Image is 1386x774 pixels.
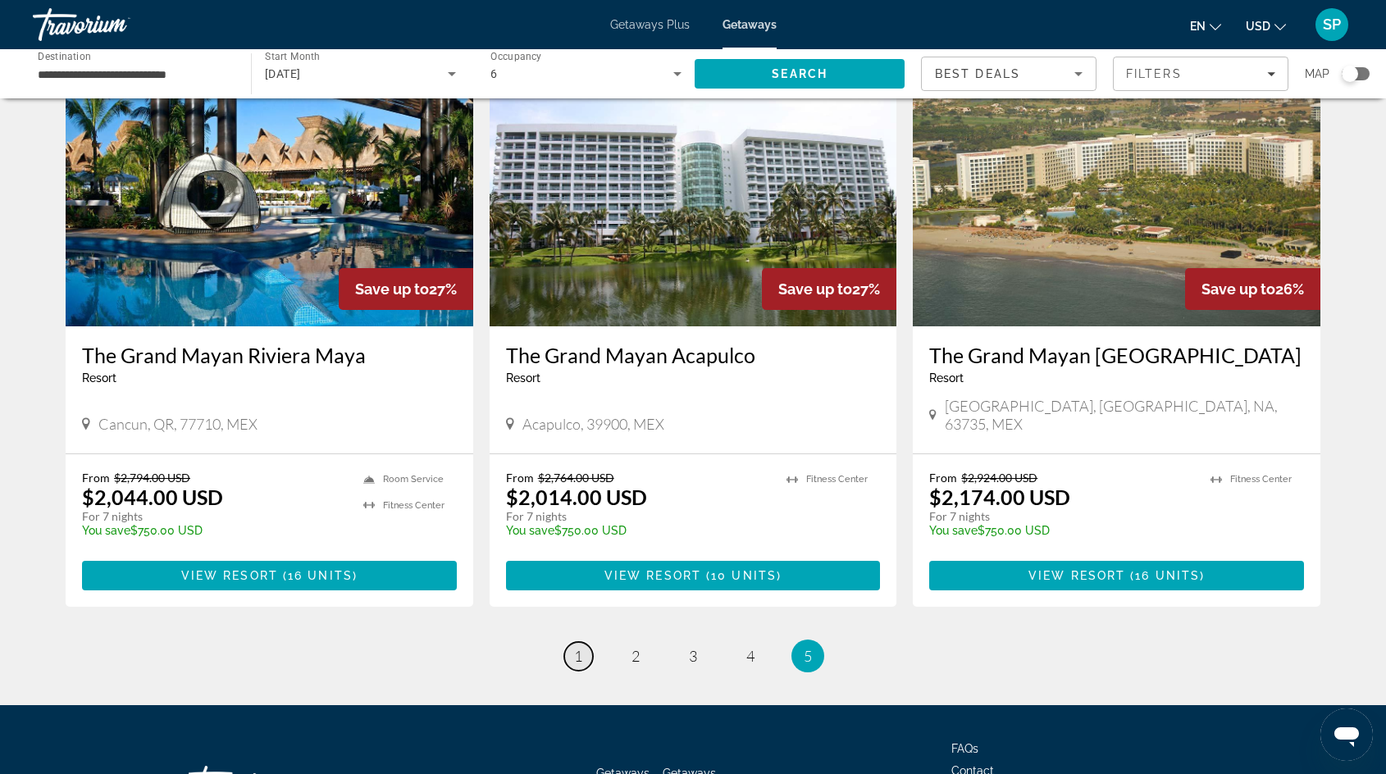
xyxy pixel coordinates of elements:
[506,485,647,509] p: $2,014.00 USD
[929,485,1070,509] p: $2,174.00 USD
[945,397,1304,433] span: [GEOGRAPHIC_DATA], [GEOGRAPHIC_DATA], NA, 63735, MEX
[82,343,457,367] a: The Grand Mayan Riviera Maya
[1305,62,1329,85] span: Map
[82,485,223,509] p: $2,044.00 USD
[265,51,320,62] span: Start Month
[506,371,540,385] span: Resort
[506,471,534,485] span: From
[746,647,755,665] span: 4
[772,67,827,80] span: Search
[929,471,957,485] span: From
[935,64,1083,84] mat-select: Sort by
[711,569,777,582] span: 10 units
[1028,569,1125,582] span: View Resort
[778,280,852,298] span: Save up to
[1323,16,1341,33] span: SP
[1125,569,1205,582] span: ( )
[929,509,1194,524] p: For 7 nights
[66,640,1320,672] nav: Pagination
[82,371,116,385] span: Resort
[1311,7,1353,42] button: User Menu
[701,569,782,582] span: ( )
[929,343,1304,367] a: The Grand Mayan [GEOGRAPHIC_DATA]
[82,561,457,590] button: View Resort(16 units)
[1201,280,1275,298] span: Save up to
[38,65,230,84] input: Select destination
[929,561,1304,590] button: View Resort(16 units)
[288,569,353,582] span: 16 units
[610,18,690,31] a: Getaways Plus
[66,64,473,326] img: The Grand Mayan Riviera Maya
[490,51,542,62] span: Occupancy
[506,524,771,537] p: $750.00 USD
[1320,708,1373,761] iframe: Button to launch messaging window
[1190,20,1206,33] span: en
[355,280,429,298] span: Save up to
[490,64,897,326] img: The Grand Mayan Acapulco
[723,18,777,31] a: Getaways
[929,524,1194,537] p: $750.00 USD
[961,471,1037,485] span: $2,924.00 USD
[1190,14,1221,38] button: Change language
[1135,569,1200,582] span: 16 units
[82,524,347,537] p: $750.00 USD
[631,647,640,665] span: 2
[695,59,905,89] button: Search
[929,524,978,537] span: You save
[339,268,473,310] div: 27%
[1246,20,1270,33] span: USD
[762,268,896,310] div: 27%
[383,474,444,485] span: Room Service
[604,569,701,582] span: View Resort
[806,474,868,485] span: Fitness Center
[98,415,258,433] span: Cancun, QR, 77710, MEX
[1230,474,1292,485] span: Fitness Center
[913,64,1320,326] img: The Grand Mayan Nuevo Vallarta
[383,500,445,511] span: Fitness Center
[38,50,91,61] span: Destination
[506,524,554,537] span: You save
[804,647,812,665] span: 5
[538,471,614,485] span: $2,764.00 USD
[1185,268,1320,310] div: 26%
[82,524,130,537] span: You save
[82,509,347,524] p: For 7 nights
[951,742,978,755] a: FAQs
[1113,57,1288,91] button: Filters
[506,509,771,524] p: For 7 nights
[265,67,301,80] span: [DATE]
[82,471,110,485] span: From
[181,569,278,582] span: View Resort
[935,67,1020,80] span: Best Deals
[33,3,197,46] a: Travorium
[929,371,964,385] span: Resort
[506,561,881,590] button: View Resort(10 units)
[114,471,190,485] span: $2,794.00 USD
[1246,14,1286,38] button: Change currency
[506,343,881,367] a: The Grand Mayan Acapulco
[490,67,497,80] span: 6
[1126,67,1182,80] span: Filters
[522,415,664,433] span: Acapulco, 39900, MEX
[278,569,358,582] span: ( )
[574,647,582,665] span: 1
[689,647,697,665] span: 3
